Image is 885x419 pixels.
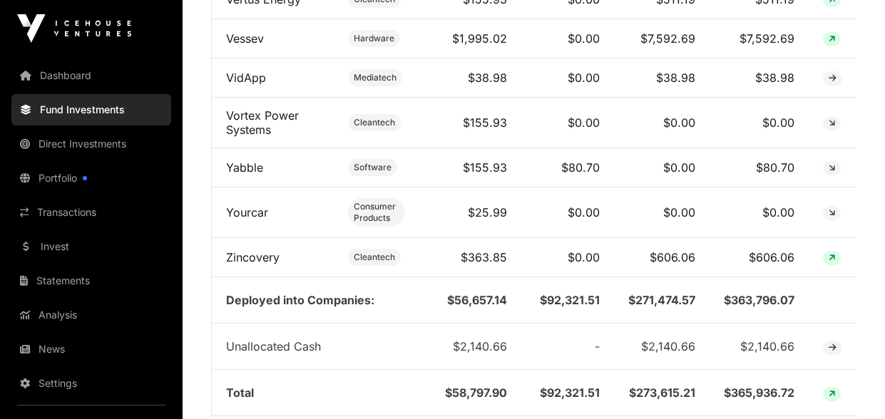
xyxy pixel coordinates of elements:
a: Fund Investments [11,94,171,125]
td: $7,592.69 [614,19,710,58]
iframe: Chat Widget [814,351,885,419]
a: Portfolio [11,162,171,194]
a: Vortex Power Systems [226,108,299,137]
td: $25.99 [419,187,521,238]
a: Invest [11,231,171,262]
img: Icehouse Ventures Logo [17,14,131,43]
span: - [595,339,600,353]
span: Cleantech [354,117,395,128]
td: $155.93 [419,148,521,187]
td: $271,474.57 [614,277,710,324]
a: Analysis [11,299,171,331]
a: Vessev [226,31,264,46]
td: $80.70 [521,148,614,187]
td: $56,657.14 [419,277,521,324]
a: Zincovery [226,250,280,264]
td: $92,321.51 [521,277,614,324]
a: VidApp [226,71,266,85]
td: $0.00 [521,187,614,238]
td: $0.00 [710,187,809,238]
td: $0.00 [614,148,710,187]
span: Software [354,162,392,173]
td: $38.98 [614,58,710,98]
span: $2,140.66 [453,339,507,353]
td: Deployed into Companies: [212,277,419,324]
span: Hardware [354,33,394,44]
td: $606.06 [710,238,809,277]
a: Dashboard [11,60,171,91]
td: $38.98 [419,58,521,98]
td: $0.00 [521,98,614,148]
span: $2,140.66 [740,339,794,353]
td: $155.93 [419,98,521,148]
td: $365,936.72 [710,370,809,416]
a: Yabble [226,160,263,175]
td: $58,797.90 [419,370,521,416]
a: Yourcar [226,205,268,219]
a: Statements [11,265,171,296]
td: $606.06 [614,238,710,277]
td: $0.00 [521,58,614,98]
td: $7,592.69 [710,19,809,58]
a: Settings [11,368,171,399]
td: $0.00 [521,19,614,58]
td: $0.00 [614,98,710,148]
td: $1,995.02 [419,19,521,58]
td: Total [212,370,419,416]
a: News [11,333,171,365]
span: Unallocated Cash [226,339,321,353]
td: $0.00 [710,98,809,148]
td: $0.00 [614,187,710,238]
a: Direct Investments [11,128,171,160]
td: $92,321.51 [521,370,614,416]
td: $38.98 [710,58,809,98]
td: $363,796.07 [710,277,809,324]
td: $80.70 [710,148,809,187]
span: Consumer Products [354,201,399,224]
span: Mediatech [354,72,397,83]
span: Cleantech [354,252,395,263]
a: Transactions [11,197,171,228]
td: $0.00 [521,238,614,277]
td: $363.85 [419,238,521,277]
td: $273,615.21 [614,370,710,416]
span: $2,140.66 [641,339,695,353]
